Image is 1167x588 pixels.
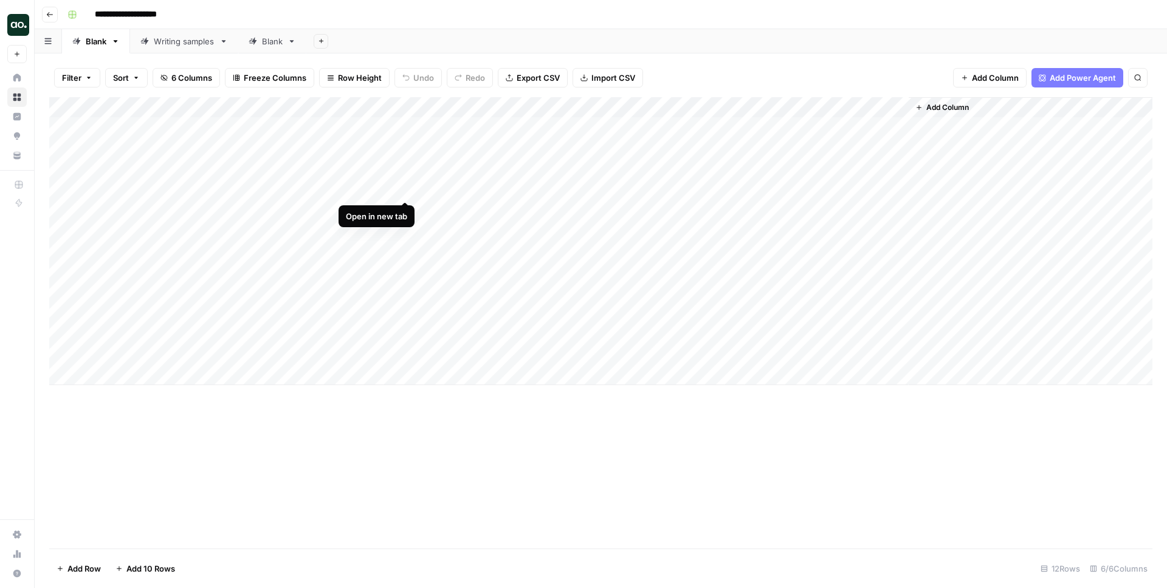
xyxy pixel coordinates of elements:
span: Filter [62,72,81,84]
span: Add Power Agent [1050,72,1116,84]
button: Export CSV [498,68,568,87]
a: Blank [62,29,130,53]
span: Undo [413,72,434,84]
div: 12 Rows [1036,559,1085,578]
button: Add Row [49,559,108,578]
a: Opportunities [7,126,27,146]
button: Add 10 Rows [108,559,182,578]
span: Redo [466,72,485,84]
button: Add Power Agent [1031,68,1123,87]
div: Blank [262,35,283,47]
button: Workspace: AirOps Builders [7,10,27,40]
span: Import CSV [591,72,635,84]
button: Add Column [911,100,974,115]
a: Home [7,68,27,87]
img: AirOps Builders Logo [7,14,29,36]
button: 6 Columns [153,68,220,87]
div: Open in new tab [346,210,407,222]
span: Export CSV [517,72,560,84]
div: Writing samples [154,35,215,47]
span: Add Column [972,72,1019,84]
span: Row Height [338,72,382,84]
a: Settings [7,525,27,544]
div: 6/6 Columns [1085,559,1152,578]
span: Add Row [67,562,101,575]
a: Your Data [7,146,27,165]
span: Freeze Columns [244,72,306,84]
button: Help + Support [7,564,27,583]
a: Blank [238,29,306,53]
button: Row Height [319,68,390,87]
span: Add Column [926,102,969,113]
a: Browse [7,87,27,107]
button: Sort [105,68,148,87]
a: Insights [7,107,27,126]
a: Writing samples [130,29,238,53]
a: Usage [7,544,27,564]
span: 6 Columns [171,72,212,84]
div: Blank [86,35,106,47]
button: Import CSV [573,68,643,87]
button: Add Column [953,68,1027,87]
button: Filter [54,68,100,87]
button: Redo [447,68,493,87]
button: Freeze Columns [225,68,314,87]
span: Add 10 Rows [126,562,175,575]
span: Sort [113,72,129,84]
button: Undo [394,68,442,87]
